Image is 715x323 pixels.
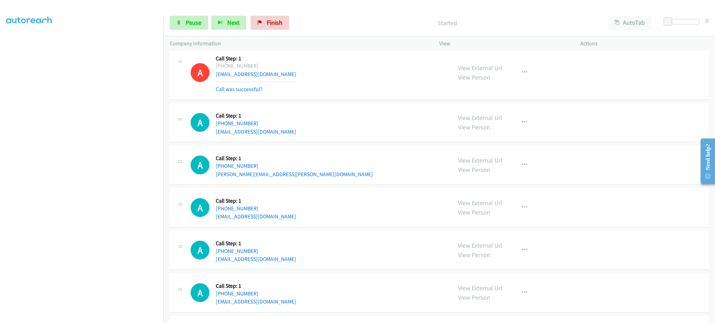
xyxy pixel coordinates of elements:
h1: A [191,198,209,217]
a: [PHONE_NUMBER] [216,205,258,212]
a: View External Url [458,241,502,249]
div: The call is yet to be attempted [191,156,209,174]
h1: A [191,63,209,82]
a: View Person [458,73,490,81]
a: View External Url [458,64,502,72]
div: Delay between calls (in seconds) [667,19,699,24]
a: View External Url [458,114,502,122]
p: Started [298,18,596,28]
a: [PHONE_NUMBER] [216,290,258,297]
p: View [439,39,568,48]
a: [PERSON_NAME][EMAIL_ADDRESS][PERSON_NAME][DOMAIN_NAME] [216,171,373,178]
a: View Person [458,251,490,259]
a: View External Url [458,156,502,164]
a: [PHONE_NUMBER] [216,163,258,169]
h5: Call Step: 1 [216,55,296,62]
div: [PHONE_NUMBER] [216,62,296,70]
div: The call is yet to be attempted [191,113,209,132]
a: View Person [458,293,490,301]
h1: A [191,241,209,260]
div: The call is yet to be attempted [191,241,209,260]
a: View External Url [458,199,502,207]
h5: Call Step: 1 [216,283,296,290]
a: [EMAIL_ADDRESS][DOMAIN_NAME] [216,256,296,262]
h1: A [191,113,209,132]
a: Call was successful? [216,86,263,92]
a: [EMAIL_ADDRESS][DOMAIN_NAME] [216,298,296,305]
a: [EMAIL_ADDRESS][DOMAIN_NAME] [216,213,296,220]
div: The call is yet to be attempted [191,283,209,302]
a: View Person [458,208,490,216]
div: The call is yet to be attempted [191,198,209,217]
a: Pause [170,16,208,30]
a: [EMAIL_ADDRESS][DOMAIN_NAME] [216,128,296,135]
a: Finish [251,16,289,30]
p: Company Information [170,39,427,48]
button: AutoTab [608,16,651,30]
a: View External Url [458,284,502,292]
a: View Person [458,166,490,174]
p: Actions [580,39,709,48]
a: [PHONE_NUMBER] [216,120,258,127]
h5: Call Step: 1 [216,197,296,204]
h5: Call Step: 1 [216,155,373,162]
h5: Call Step: 1 [216,240,296,247]
h1: A [191,156,209,174]
h1: A [191,283,209,302]
a: [EMAIL_ADDRESS][DOMAIN_NAME] [216,71,296,77]
h5: Call Step: 1 [216,112,296,119]
button: Next [211,16,246,30]
span: Next [227,18,239,27]
div: 0 [706,16,709,25]
span: Pause [186,18,201,27]
span: Finish [267,18,282,27]
a: [PHONE_NUMBER] [216,248,258,254]
a: View Person [458,123,490,131]
iframe: Resource Center [695,134,715,189]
